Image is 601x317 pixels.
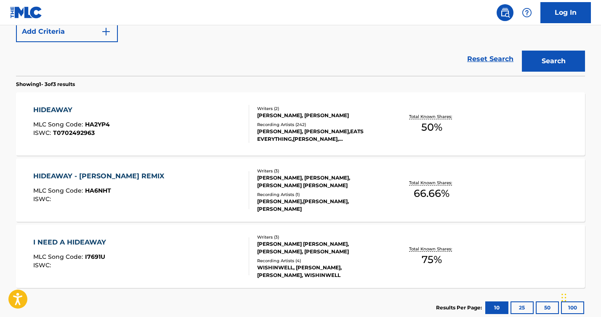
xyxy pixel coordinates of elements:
[16,21,118,42] button: Add Criteria
[16,92,585,156] a: HIDEAWAYMLC Song Code:HA2YP4ISWC:T0702492963Writers (2)[PERSON_NAME], [PERSON_NAME]Recording Arti...
[257,174,384,189] div: [PERSON_NAME], [PERSON_NAME], [PERSON_NAME] [PERSON_NAME]
[463,50,518,68] a: Reset Search
[257,191,384,198] div: Recording Artists ( 1 )
[85,253,105,261] span: I7691U
[519,4,535,21] div: Help
[409,246,454,252] p: Total Known Shares:
[33,129,53,137] span: ISWC :
[257,128,384,143] div: [PERSON_NAME], [PERSON_NAME],EATS EVERYTHING,[PERSON_NAME],[PERSON_NAME], [PERSON_NAME], [PERSON_...
[522,51,585,72] button: Search
[33,171,168,181] div: HIDEAWAY - [PERSON_NAME] REMIX
[257,258,384,264] div: Recording Artists ( 4 )
[85,187,111,194] span: HA6NHT
[421,120,442,135] span: 50 %
[414,186,449,201] span: 66.66 %
[540,2,591,23] a: Log In
[409,180,454,186] p: Total Known Shares:
[500,8,510,18] img: search
[257,234,384,240] div: Writers ( 3 )
[559,277,601,317] iframe: Chat Widget
[257,112,384,119] div: [PERSON_NAME], [PERSON_NAME]
[16,225,585,288] a: I NEED A HIDEAWAYMLC Song Code:I7691UISWC:Writers (3)[PERSON_NAME] [PERSON_NAME], [PERSON_NAME], ...
[485,301,508,314] button: 10
[561,285,566,310] div: Drag
[422,252,442,267] span: 75 %
[257,121,384,128] div: Recording Artists ( 242 )
[85,121,110,128] span: HA2YP4
[257,105,384,112] div: Writers ( 2 )
[33,195,53,203] span: ISWC :
[33,237,110,247] div: I NEED A HIDEAWAY
[33,261,53,269] span: ISWC :
[257,240,384,255] div: [PERSON_NAME] [PERSON_NAME], [PERSON_NAME], [PERSON_NAME]
[511,301,534,314] button: 25
[33,187,85,194] span: MLC Song Code :
[257,264,384,279] div: WISHINWELL, [PERSON_NAME], [PERSON_NAME], WISHINWELL
[257,198,384,213] div: [PERSON_NAME],[PERSON_NAME],[PERSON_NAME]
[33,121,85,128] span: MLC Song Code :
[536,301,559,314] button: 50
[257,168,384,174] div: Writers ( 3 )
[522,8,532,18] img: help
[33,105,110,115] div: HIDEAWAY
[10,6,43,19] img: MLC Logo
[16,158,585,222] a: HIDEAWAY - [PERSON_NAME] REMIXMLC Song Code:HA6NHTISWC:Writers (3)[PERSON_NAME], [PERSON_NAME], [...
[16,81,75,88] p: Showing 1 - 3 of 3 results
[101,27,111,37] img: 9d2ae6d4665cec9f34b9.svg
[497,4,513,21] a: Public Search
[409,113,454,120] p: Total Known Shares:
[53,129,95,137] span: T0702492963
[436,304,484,312] p: Results Per Page:
[33,253,85,261] span: MLC Song Code :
